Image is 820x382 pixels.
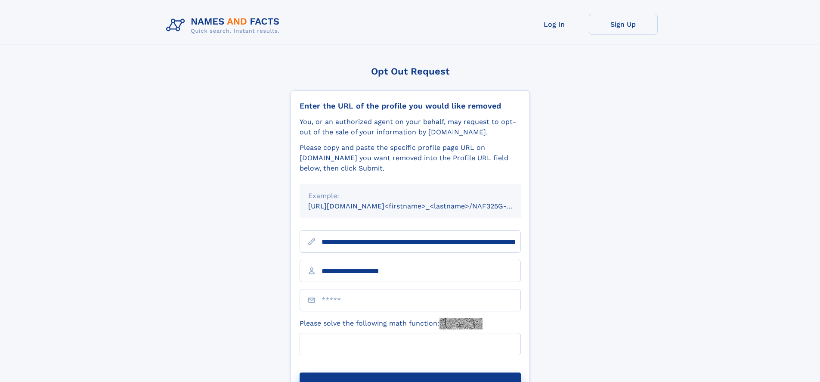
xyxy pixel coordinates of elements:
[308,191,512,201] div: Example:
[291,66,530,77] div: Opt Out Request
[300,101,521,111] div: Enter the URL of the profile you would like removed
[300,143,521,174] div: Please copy and paste the specific profile page URL on [DOMAIN_NAME] you want removed into the Pr...
[308,202,537,210] small: [URL][DOMAIN_NAME]<firstname>_<lastname>/NAF325G-xxxxxxxx
[163,14,287,37] img: Logo Names and Facts
[520,14,589,35] a: Log In
[300,318,483,329] label: Please solve the following math function:
[300,117,521,137] div: You, or an authorized agent on your behalf, may request to opt-out of the sale of your informatio...
[589,14,658,35] a: Sign Up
